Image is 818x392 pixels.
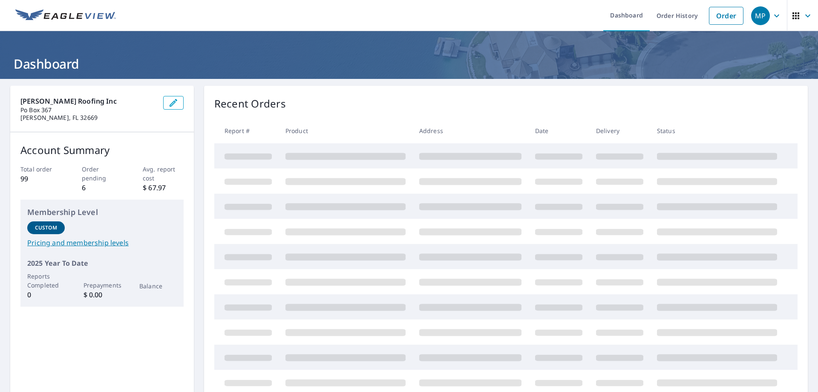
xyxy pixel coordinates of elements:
[751,6,770,25] div: MP
[139,282,177,290] p: Balance
[20,114,156,122] p: [PERSON_NAME], FL 32669
[10,55,808,73] h1: Dashboard
[143,165,184,183] p: Avg. report cost
[412,118,528,143] th: Address
[214,96,286,111] p: Recent Orders
[15,9,116,22] img: EV Logo
[27,272,65,290] p: Reports Completed
[279,118,412,143] th: Product
[84,290,121,300] p: $ 0.00
[82,165,123,183] p: Order pending
[27,290,65,300] p: 0
[528,118,589,143] th: Date
[143,183,184,193] p: $ 67.97
[709,7,743,25] a: Order
[82,183,123,193] p: 6
[84,281,121,290] p: Prepayments
[20,96,156,106] p: [PERSON_NAME] Roofing Inc
[214,118,279,143] th: Report #
[20,106,156,114] p: Po Box 367
[20,174,61,184] p: 99
[20,165,61,174] p: Total order
[20,142,184,158] p: Account Summary
[27,206,177,218] p: Membership Level
[27,238,177,248] a: Pricing and membership levels
[35,224,57,232] p: Custom
[589,118,650,143] th: Delivery
[650,118,784,143] th: Status
[27,258,177,268] p: 2025 Year To Date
